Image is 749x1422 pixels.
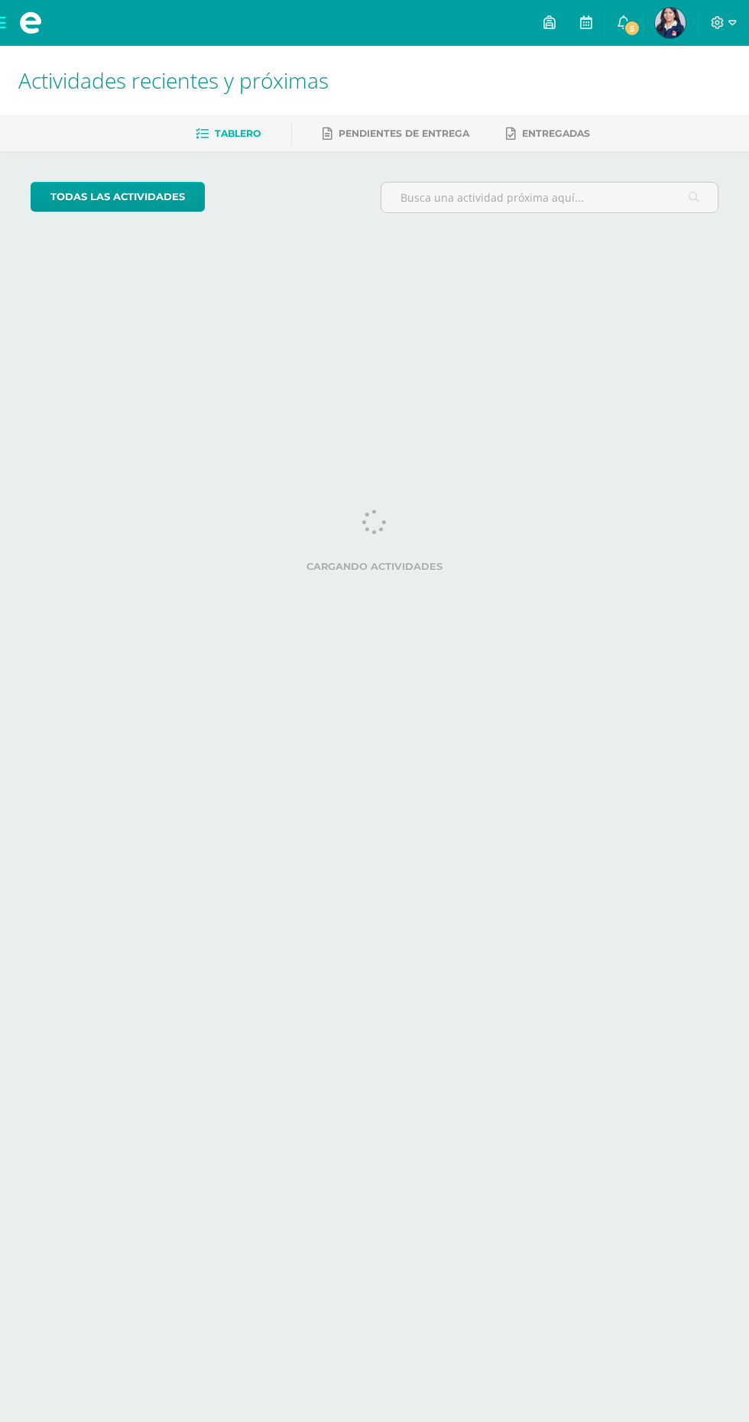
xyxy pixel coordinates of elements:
[31,561,718,572] label: Cargando actividades
[655,8,686,38] img: df51c98f3c81ee7077a4d19667494d61.png
[624,20,640,37] span: 5
[522,128,590,139] span: Entregadas
[196,121,261,146] a: Tablero
[215,128,261,139] span: Tablero
[339,128,469,139] span: Pendientes de entrega
[31,182,205,212] a: todas las Actividades
[506,121,590,146] a: Entregadas
[18,66,329,95] span: Actividades recientes y próximas
[323,121,469,146] a: Pendientes de entrega
[381,183,718,212] input: Busca una actividad próxima aquí...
